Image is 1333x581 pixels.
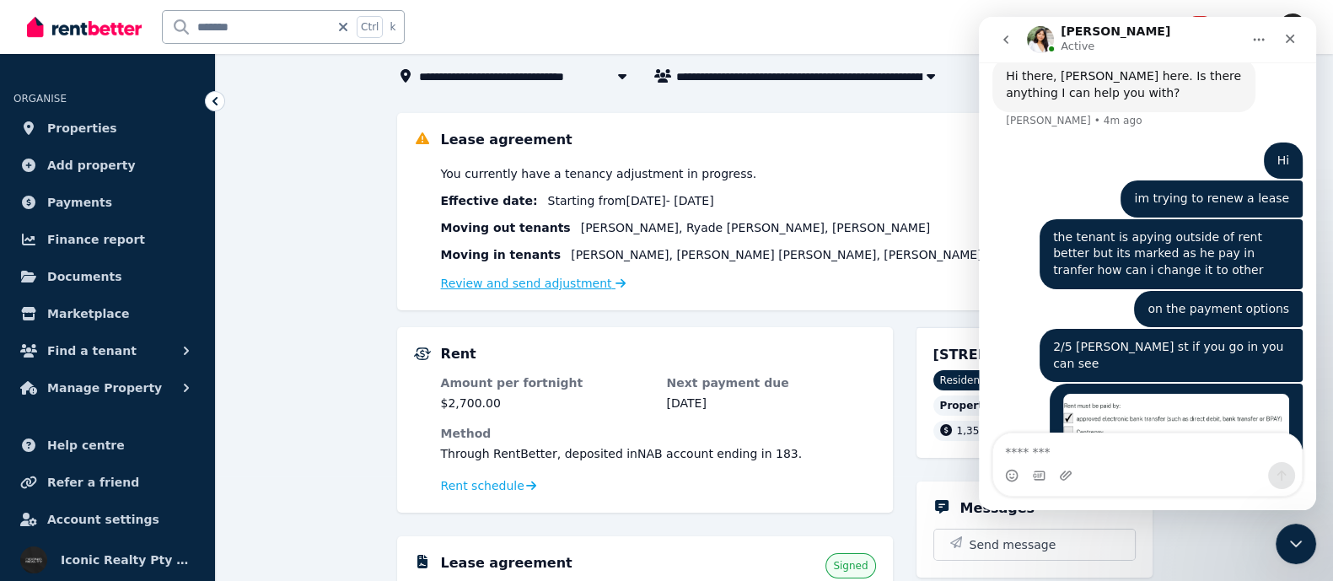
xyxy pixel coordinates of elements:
span: Properties [47,118,117,138]
span: 1,350 per week [957,425,1035,437]
span: [PERSON_NAME] , Ryade [PERSON_NAME] , [PERSON_NAME] [581,219,930,236]
span: Residential | For rent [933,370,1052,390]
span: [STREET_ADDRESS] [933,347,1081,363]
dt: Method [441,425,876,442]
dt: Next payment due [667,374,876,391]
h5: Lease agreement [441,553,572,573]
span: Signed [833,559,868,573]
img: Iconic Realty Pty Ltd [20,546,47,573]
span: Send message [970,536,1056,553]
img: Iconic Realty Pty Ltd [1279,13,1306,40]
span: Marketplace [47,304,129,324]
span: Starting from [DATE] - [DATE] [547,192,713,209]
dd: $2,700.00 [441,395,650,412]
span: Finance report [47,229,145,250]
img: RentBetter [27,14,142,40]
button: Send message [934,530,1135,560]
span: Manage Property [47,378,162,398]
span: Ctrl [357,16,383,38]
button: Manage Property [13,371,202,405]
span: You currently have a tenancy adjustment in progress. [441,165,757,182]
span: Effective date : [441,192,538,209]
span: Help centre [47,435,125,455]
a: Documents [13,260,202,293]
a: Finance report [13,223,202,256]
div: : 384813 [933,395,1055,416]
span: ORGANISE [13,93,67,105]
a: Payments [13,186,202,219]
button: Find a tenant [13,334,202,368]
a: Marketplace [13,297,202,331]
a: Review and send adjustment [441,277,626,290]
span: [PERSON_NAME] , [PERSON_NAME] [PERSON_NAME] , [PERSON_NAME] [PERSON_NAME] [571,246,1083,263]
span: k [390,20,395,34]
span: Through RentBetter , deposited in NAB account ending in 183 . [441,447,803,460]
span: Find a tenant [47,341,137,361]
a: Help centre [13,428,202,462]
a: Account settings [13,503,202,536]
h5: Rent [441,344,476,364]
a: Properties [13,111,202,145]
iframe: Intercom live chat [979,17,1316,510]
span: Payments [47,192,112,212]
span: 218 [1190,16,1210,28]
h5: Lease agreement [441,130,572,150]
span: Refer a friend [47,472,139,492]
a: Rent schedule [441,477,537,494]
span: Moving out tenant s [441,219,571,236]
h5: Messages [960,498,1035,519]
iframe: Intercom live chat [1276,524,1316,564]
span: Rent schedule [441,477,524,494]
span: Moving in tenant s [441,246,562,263]
span: Property ID [940,399,1006,412]
dt: Amount per fortnight [441,374,650,391]
span: Documents [47,266,122,287]
img: Rental Payments [414,347,431,360]
a: Add property [13,148,202,182]
span: Iconic Realty Pty Ltd [61,550,195,570]
span: Add property [47,155,136,175]
span: Account settings [47,509,159,530]
dd: [DATE] [667,395,876,412]
a: Refer a friend [13,465,202,499]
